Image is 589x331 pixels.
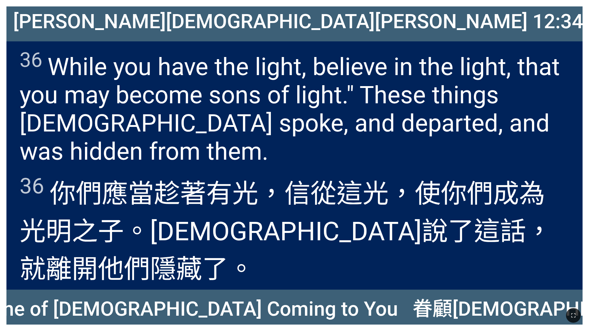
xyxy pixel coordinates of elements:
[20,178,552,284] wg1519: 這光
[20,172,569,285] span: 你們應當趁著
[20,178,552,284] wg2443: 你們成為
[20,216,552,284] wg2424: 說了
[98,254,254,284] wg565: 他們隱藏了
[20,216,552,284] wg5457: 之子
[20,216,552,284] wg1096: 光明
[20,173,44,199] sup: 36
[20,178,552,284] wg5457: ，信
[20,216,552,284] wg5023: ，就離開
[20,178,552,284] wg2192: 光
[20,48,42,72] sup: 36
[20,216,552,284] wg5207: 。[DEMOGRAPHIC_DATA]
[20,178,552,284] wg5457: ，使
[228,254,254,284] wg2928: 。
[20,216,552,284] wg2980: 這話
[20,48,569,165] span: While you have the light, believe in the light, that you may become sons of light." These things ...
[20,178,552,284] wg4100: 從
[20,178,552,284] wg2193: 有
